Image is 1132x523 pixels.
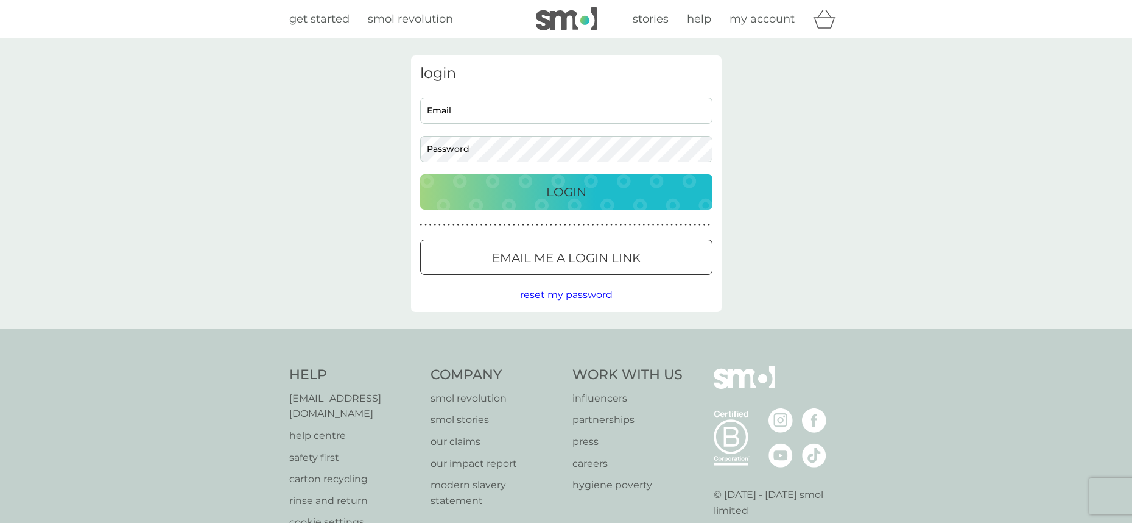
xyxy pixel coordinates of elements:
a: get started [289,10,350,28]
img: visit the smol Instagram page [768,408,793,433]
div: basket [813,7,843,31]
p: ● [438,222,441,228]
p: [EMAIL_ADDRESS][DOMAIN_NAME] [289,391,419,422]
p: ● [462,222,464,228]
p: ● [527,222,529,228]
a: our impact report [431,456,560,472]
p: ● [656,222,659,228]
p: ● [471,222,473,228]
p: ● [643,222,645,228]
a: careers [572,456,683,472]
p: smol stories [431,412,560,428]
a: hygiene poverty [572,477,683,493]
p: ● [578,222,580,228]
a: influencers [572,391,683,407]
img: visit the smol Tiktok page [802,443,826,468]
p: ● [647,222,650,228]
p: ● [466,222,469,228]
span: get started [289,12,350,26]
p: ● [638,222,641,228]
p: ● [633,222,636,228]
p: ● [424,222,427,228]
p: ● [564,222,566,228]
p: ● [518,222,520,228]
p: ● [485,222,487,228]
p: ● [629,222,631,228]
p: ● [448,222,450,228]
p: ● [555,222,557,228]
p: ● [513,222,515,228]
p: ● [670,222,673,228]
img: visit the smol Facebook page [802,408,826,433]
img: visit the smol Youtube page [768,443,793,468]
a: partnerships [572,412,683,428]
a: my account [729,10,795,28]
p: ● [499,222,501,228]
p: ● [522,222,524,228]
p: ● [675,222,678,228]
a: smol revolution [431,391,560,407]
p: ● [532,222,534,228]
p: ● [536,222,538,228]
p: ● [550,222,552,228]
p: ● [684,222,687,228]
p: ● [694,222,696,228]
p: ● [587,222,589,228]
h4: Work With Us [572,366,683,385]
a: smol revolution [368,10,453,28]
p: ● [452,222,455,228]
p: © [DATE] - [DATE] smol limited [714,487,843,518]
a: rinse and return [289,493,419,509]
p: ● [494,222,497,228]
a: safety first [289,450,419,466]
p: Email me a login link [492,248,641,268]
p: ● [545,222,547,228]
a: carton recycling [289,471,419,487]
a: our claims [431,434,560,450]
p: ● [541,222,543,228]
span: my account [729,12,795,26]
a: stories [633,10,669,28]
p: ● [708,222,710,228]
p: ● [457,222,460,228]
p: ● [680,222,683,228]
a: modern slavery statement [431,477,560,508]
p: ● [606,222,608,228]
button: Email me a login link [420,240,712,275]
p: ● [615,222,617,228]
p: ● [596,222,599,228]
a: help [687,10,711,28]
p: ● [592,222,594,228]
span: smol revolution [368,12,453,26]
a: help centre [289,428,419,444]
p: Login [546,182,586,202]
p: ● [569,222,571,228]
p: ● [689,222,692,228]
p: ● [661,222,664,228]
p: ● [443,222,446,228]
p: ● [490,222,492,228]
p: ● [420,222,423,228]
p: ● [666,222,669,228]
p: ● [434,222,436,228]
span: reset my password [520,289,613,301]
p: ● [610,222,613,228]
p: ● [619,222,622,228]
p: ● [573,222,575,228]
a: press [572,434,683,450]
h3: login [420,65,712,82]
img: smol [714,366,775,407]
p: ● [429,222,432,228]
